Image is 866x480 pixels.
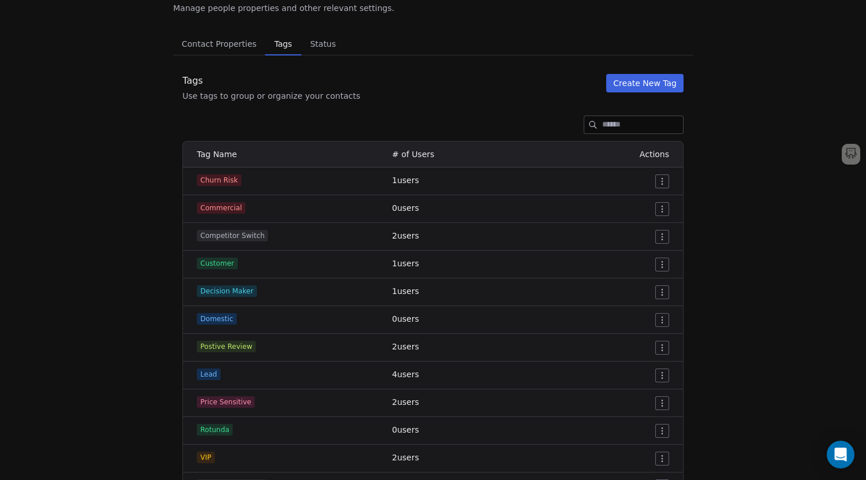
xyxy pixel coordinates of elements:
[640,150,669,159] span: Actions
[305,36,341,52] span: Status
[177,36,262,52] span: Contact Properties
[197,258,238,269] span: Customer
[182,74,360,88] div: Tags
[197,452,215,463] span: VIP
[197,174,241,186] span: Churn Risk
[392,370,419,379] span: 4 users
[197,230,268,241] span: Competitor Switch
[606,74,684,92] button: Create New Tag
[392,342,419,351] span: 2 users
[827,441,854,468] div: Open Intercom Messenger
[392,150,434,159] span: # of Users
[197,396,255,408] span: Price Sensitive
[392,259,419,268] span: 1 users
[392,397,419,407] span: 2 users
[197,313,237,325] span: Domestic
[392,203,419,213] span: 0 users
[197,285,257,297] span: Decision Maker
[392,176,419,185] span: 1 users
[392,314,419,323] span: 0 users
[197,150,237,159] span: Tag Name
[392,425,419,434] span: 0 users
[392,453,419,462] span: 2 users
[197,341,256,352] span: Postive Review
[197,202,245,214] span: Commercial
[197,424,233,436] span: Rotunda
[197,369,221,380] span: Lead
[392,231,419,240] span: 2 users
[270,36,296,52] span: Tags
[182,90,360,102] div: Use tags to group or organize your contacts
[392,286,419,296] span: 1 users
[173,2,394,14] span: Manage people properties and other relevant settings.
